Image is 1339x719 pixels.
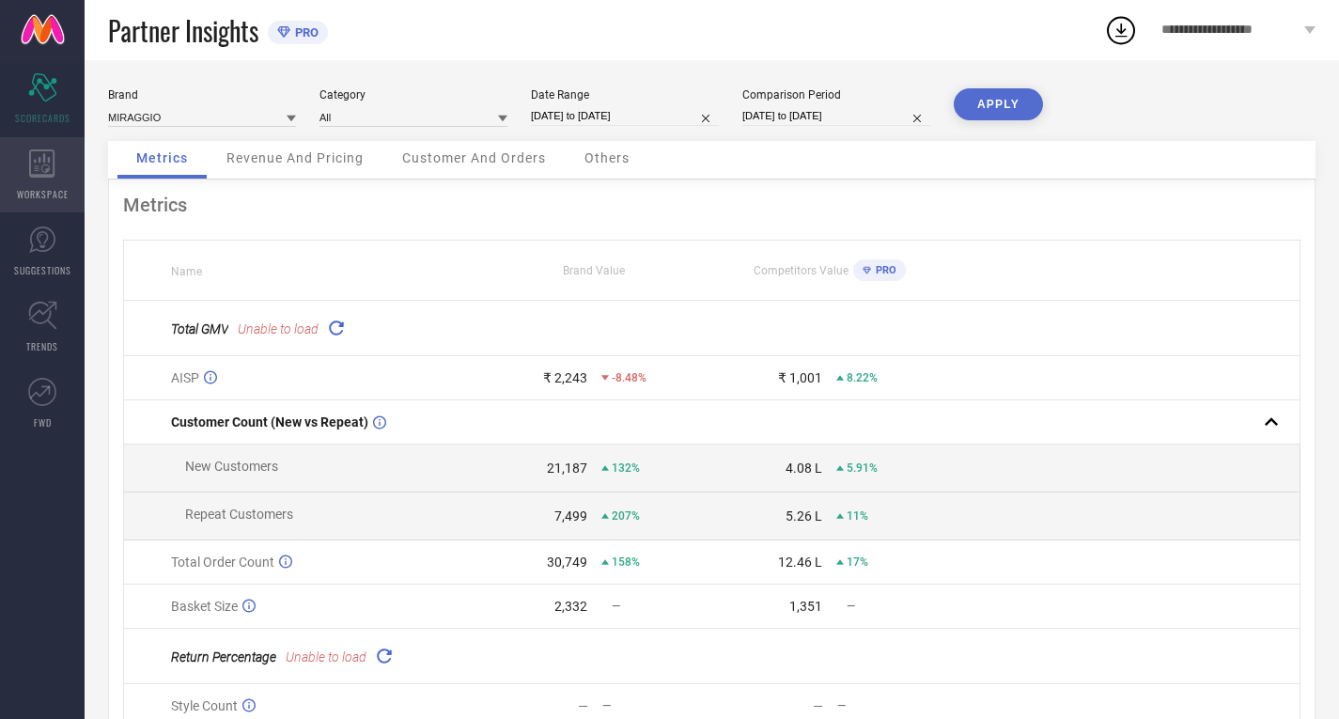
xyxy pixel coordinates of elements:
[17,187,69,201] span: WORKSPACE
[290,25,319,39] span: PRO
[789,599,822,614] div: 1,351
[778,555,822,570] div: 12.46 L
[226,150,364,165] span: Revenue And Pricing
[1104,13,1138,47] div: Open download list
[547,461,587,476] div: 21,187
[402,150,546,165] span: Customer And Orders
[323,315,350,341] div: Reload "Total GMV"
[123,194,1300,216] div: Metrics
[319,88,507,102] div: Category
[531,88,719,102] div: Date Range
[612,509,640,523] span: 207%
[563,264,625,277] span: Brand Value
[602,699,711,712] div: —
[847,461,878,475] span: 5.91%
[847,509,868,523] span: 11%
[543,370,587,385] div: ₹ 2,243
[108,88,296,102] div: Brand
[108,11,258,50] span: Partner Insights
[786,461,822,476] div: 4.08 L
[778,370,822,385] div: ₹ 1,001
[171,414,368,430] span: Customer Count (New vs Repeat)
[15,111,70,125] span: SCORECARDS
[171,265,202,278] span: Name
[238,321,319,336] span: Unable to load
[371,643,397,669] div: Reload "Return Percentage "
[554,508,587,524] div: 7,499
[847,555,868,569] span: 17%
[742,88,930,102] div: Comparison Period
[612,600,620,613] span: —
[171,321,228,336] span: Total GMV
[547,555,587,570] div: 30,749
[34,415,52,430] span: FWD
[612,461,640,475] span: 132%
[286,649,366,664] span: Unable to load
[185,459,278,474] span: New Customers
[612,555,640,569] span: 158%
[612,371,646,384] span: -8.48%
[578,698,588,713] div: —
[14,263,71,277] span: SUGGESTIONS
[847,600,855,613] span: —
[847,371,878,384] span: 8.22%
[171,370,199,385] span: AISP
[754,264,849,277] span: Competitors Value
[531,106,719,126] input: Select date range
[584,150,630,165] span: Others
[954,88,1043,120] button: APPLY
[837,699,946,712] div: —
[813,698,823,713] div: —
[871,264,896,276] span: PRO
[742,106,930,126] input: Select comparison period
[171,649,276,664] span: Return Percentage
[171,599,238,614] span: Basket Size
[185,507,293,522] span: Repeat Customers
[26,339,58,353] span: TRENDS
[554,599,587,614] div: 2,332
[786,508,822,524] div: 5.26 L
[136,150,188,165] span: Metrics
[171,698,238,713] span: Style Count
[171,555,274,570] span: Total Order Count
